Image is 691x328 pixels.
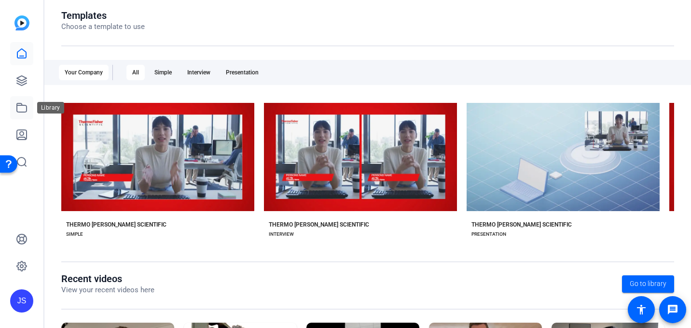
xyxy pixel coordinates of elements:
[61,21,145,32] p: Choose a template to use
[61,273,154,285] h1: Recent videos
[66,221,166,228] div: THERMO [PERSON_NAME] SCIENTIFIC
[10,289,33,313] div: JS
[61,285,154,296] p: View your recent videos here
[269,230,294,238] div: INTERVIEW
[14,15,29,30] img: blue-gradient.svg
[220,65,264,80] div: Presentation
[636,304,647,315] mat-icon: accessibility
[66,230,83,238] div: SIMPLE
[630,279,666,289] span: Go to library
[471,221,572,228] div: THERMO [PERSON_NAME] SCIENTIFIC
[269,221,369,228] div: THERMO [PERSON_NAME] SCIENTIFIC
[471,230,506,238] div: PRESENTATION
[667,304,678,315] mat-icon: message
[37,102,64,114] div: Library
[181,65,216,80] div: Interview
[149,65,178,80] div: Simple
[61,10,145,21] h1: Templates
[59,65,109,80] div: Your Company
[126,65,145,80] div: All
[622,275,674,293] a: Go to library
